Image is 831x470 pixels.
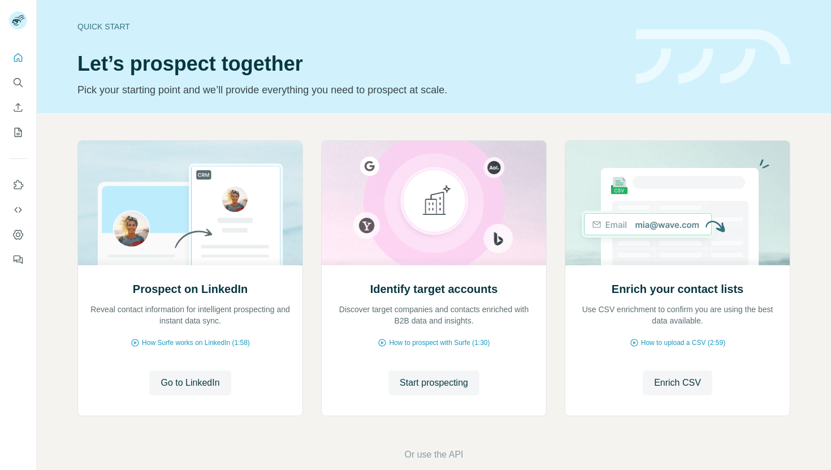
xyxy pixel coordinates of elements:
button: Quick start [9,48,27,68]
span: How Surfe works on LinkedIn (1:58) [142,338,250,348]
p: Discover target companies and contacts enriched with B2B data and insights. [333,304,535,326]
span: Start prospecting [400,376,468,390]
button: Search [9,72,27,93]
span: Go to LinkedIn [161,376,219,390]
button: Feedback [9,249,27,270]
span: How to prospect with Surfe (1:30) [389,338,490,348]
h2: Enrich your contact lists [612,281,743,297]
img: Prospect on LinkedIn [77,141,303,265]
h1: Let’s prospect together [77,53,622,75]
button: Or use the API [404,448,463,462]
div: Quick start [77,21,622,32]
button: Go to LinkedIn [149,370,231,395]
button: Dashboard [9,225,27,245]
p: Use CSV enrichment to confirm you are using the best data available. [577,304,778,326]
p: Pick your starting point and we’ll provide everything you need to prospect at scale. [77,82,622,98]
button: Use Surfe on LinkedIn [9,175,27,195]
button: Enrich CSV [643,370,712,395]
button: My lists [9,122,27,143]
img: Identify target accounts [321,141,547,265]
button: Start prospecting [388,370,479,395]
img: Enrich your contact lists [565,141,790,265]
button: Use Surfe API [9,200,27,220]
button: Enrich CSV [9,97,27,118]
span: How to upload a CSV (2:59) [641,338,725,348]
img: banner [636,29,790,84]
h2: Identify target accounts [370,281,498,297]
p: Reveal contact information for intelligent prospecting and instant data sync. [89,304,291,326]
h2: Prospect on LinkedIn [133,281,248,297]
span: Enrich CSV [654,376,701,390]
